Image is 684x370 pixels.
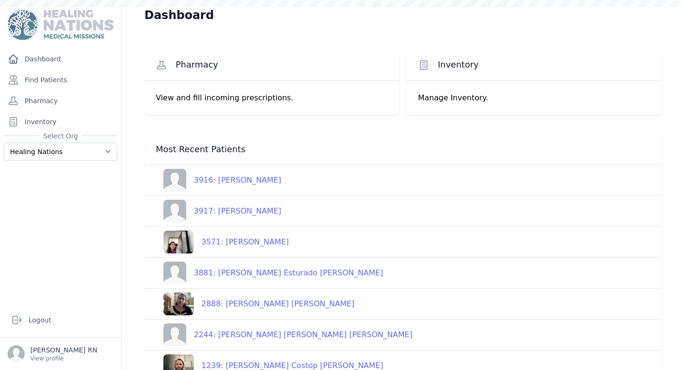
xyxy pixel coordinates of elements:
[30,355,97,362] p: View profile
[194,298,354,310] div: 2888: [PERSON_NAME] [PERSON_NAME]
[163,200,186,223] img: person-242608b1a05df3501eefc295dc1bc67a.jpg
[186,205,281,217] div: 3917: [PERSON_NAME]
[176,59,218,70] span: Pharmacy
[186,329,412,341] div: 2244: [PERSON_NAME] [PERSON_NAME] [PERSON_NAME]
[156,262,383,284] a: 3881: [PERSON_NAME] Esturado [PERSON_NAME]
[407,49,661,115] a: Inventory Manage Inventory.
[186,267,383,279] div: 3881: [PERSON_NAME] Esturado [PERSON_NAME]
[156,169,281,192] a: 3916: [PERSON_NAME]
[30,345,97,355] p: [PERSON_NAME] RN
[4,49,117,68] a: Dashboard
[156,144,246,155] span: Most Recent Patients
[186,175,281,186] div: 3916: [PERSON_NAME]
[163,262,186,284] img: person-242608b1a05df3501eefc295dc1bc67a.jpg
[4,112,117,131] a: Inventory
[418,92,650,104] p: Manage Inventory.
[156,231,289,253] a: 3571: [PERSON_NAME]
[144,8,214,23] h1: Dashboard
[4,70,117,89] a: Find Patients
[163,231,194,253] img: xfdmblekuUtzgAAACV0RVh0ZGF0ZTpjcmVhdGUAMjAyNS0wNi0xOVQxOTo0ODoxMyswMDowMMTCnVcAAAAldEVYdGRhdGU6bW...
[438,59,479,70] span: Inventory
[39,131,82,141] span: Select Org
[163,169,186,192] img: person-242608b1a05df3501eefc295dc1bc67a.jpg
[163,323,186,346] img: person-242608b1a05df3501eefc295dc1bc67a.jpg
[194,236,289,248] div: 3571: [PERSON_NAME]
[156,323,412,346] a: 2244: [PERSON_NAME] [PERSON_NAME] [PERSON_NAME]
[156,200,281,223] a: 3917: [PERSON_NAME]
[156,92,388,104] p: View and fill incoming prescriptions.
[163,292,194,315] img: P6k8qdky31flAAAAJXRFWHRkYXRlOmNyZWF0ZQAyMDIzLTEyLTE5VDE2OjAyOjA5KzAwOjAw0m2Y3QAAACV0RVh0ZGF0ZTptb...
[144,49,399,115] a: Pharmacy View and fill incoming prescriptions.
[8,10,113,40] img: Medical Missions EMR
[156,292,354,315] a: 2888: [PERSON_NAME] [PERSON_NAME]
[8,345,114,362] a: [PERSON_NAME] RN View profile
[4,91,117,110] a: Pharmacy
[8,311,114,330] a: Logout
